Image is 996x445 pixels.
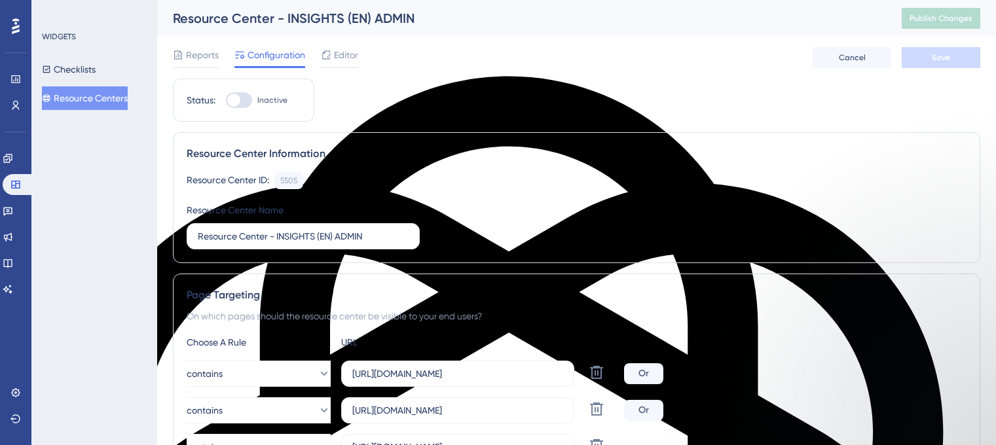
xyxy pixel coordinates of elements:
[187,287,967,303] div: Page Targeting
[839,52,866,63] span: Cancel
[187,334,331,350] div: Choose A Rule
[187,361,331,387] button: contains
[187,308,967,324] div: On which pages should the resource center be visible to your end users?
[187,92,215,108] div: Status:
[42,86,128,110] button: Resource Centers
[902,47,980,68] button: Save
[910,13,972,24] span: Publish Changes
[341,334,485,350] div: URL
[198,229,409,243] input: Type your Resource Center name
[280,175,297,186] div: 5505
[42,58,96,81] button: Checklists
[173,9,869,27] div: Resource Center - INSIGHTS (EN) ADMIN
[248,47,305,63] span: Configuration
[352,366,563,381] input: yourwebsite.com/path
[624,363,663,384] div: Or
[902,8,980,29] button: Publish Changes
[932,52,950,63] span: Save
[708,347,970,438] iframe: Intercom notifications message
[186,47,219,63] span: Reports
[187,366,223,382] span: contains
[42,31,76,42] div: WIDGETS
[187,202,284,218] div: Resource Center Name
[187,402,223,418] span: contains
[187,146,967,162] div: Resource Center Information
[624,400,663,421] div: Or
[352,403,563,418] input: yourwebsite.com/path
[187,172,269,189] div: Resource Center ID:
[334,47,358,63] span: Editor
[941,393,980,433] iframe: UserGuiding AI Assistant Launcher
[257,95,287,105] span: Inactive
[187,397,331,423] button: contains
[813,47,891,68] button: Cancel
